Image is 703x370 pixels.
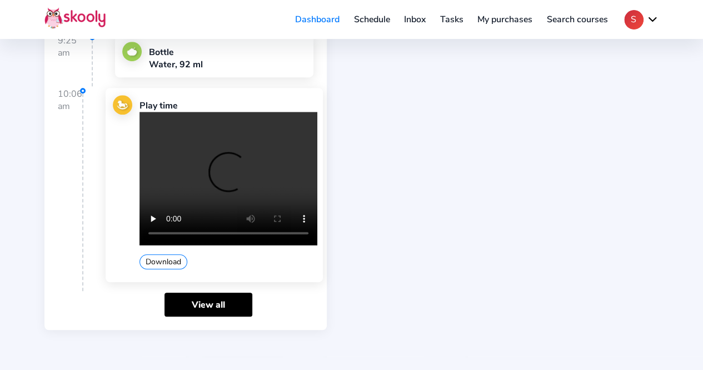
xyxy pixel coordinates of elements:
div: am [58,100,82,112]
a: Dashboard [288,11,347,28]
div: 9:25 [58,34,93,87]
img: food.jpg [122,42,142,61]
img: Skooly [44,7,106,29]
div: Play time [139,100,317,112]
button: Download [139,254,187,269]
div: 10:06 [58,88,83,291]
button: Schevron down outline [624,10,659,29]
a: Inbox [397,11,433,28]
a: Search courses [540,11,615,28]
a: Tasks [433,11,471,28]
div: am [58,47,92,59]
img: play.jpg [113,95,132,115]
a: My purchases [470,11,540,28]
video: Your browser does not support the video tag. [139,112,317,245]
div: Bottle [148,46,202,58]
a: View all [164,293,252,317]
div: Water, 92 ml [148,58,202,71]
a: Schedule [347,11,397,28]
